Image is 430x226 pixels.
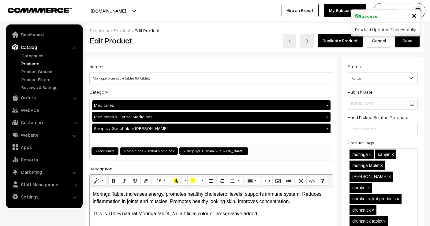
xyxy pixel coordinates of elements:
a: Apps [8,142,80,153]
label: Product Tags [348,139,374,146]
a: COMMMERCE [8,6,61,13]
div: Medicines > Herbal Medicines [92,112,331,122]
a: Hire an Expert [282,4,319,17]
strong: Success [359,13,377,19]
input: Publish Date [348,98,418,110]
div: Medicines [92,100,331,110]
button: Table [245,176,260,186]
button: More Color [198,176,204,186]
span: sahjan [378,152,391,157]
button: [DOMAIN_NAME] [69,3,148,18]
a: Marketing [8,166,80,177]
button: × [325,126,330,131]
a: Catalog [8,42,80,53]
div: / / [90,27,420,34]
span: × [383,219,386,224]
button: Style [91,176,107,186]
button: Close [412,11,417,20]
span: × [183,148,185,154]
a: Product Filters [20,76,80,83]
a: My Subscription [324,4,366,17]
label: Hand Picked Related Products [348,114,408,120]
label: Status [348,63,361,70]
button: Picture [272,176,283,186]
button: Save [395,34,420,47]
p: Moringa Tablet increases energy, promotes healthy cholesterol levels, supports immune system. Red... [93,191,330,205]
button: Help [317,176,328,186]
span: moringa [352,152,368,157]
a: Reports [8,154,80,165]
input: Name [89,72,333,84]
button: Govind . [373,3,425,18]
span: × [124,148,126,154]
li: Shop by Gaushala > Sanskruti Arya Gurukulam [179,147,248,155]
img: left-arrow.png [288,39,291,43]
div: Product Updated Successfully. [351,23,421,36]
span: × [388,174,391,179]
span: × [367,185,370,191]
span: [PERSON_NAME] [352,174,387,179]
span: moringa tablet [352,163,380,168]
a: Products [114,28,133,33]
button: More Color [181,176,188,186]
input: Search products [348,123,418,135]
a: Reviews & Ratings [20,84,80,91]
a: Duplicate Product [318,34,363,47]
label: Publish Date [348,89,372,95]
span: × [95,148,98,154]
button: Bold (CTRL+B) [108,176,119,186]
a: Customers [8,117,80,128]
span: × [380,163,383,168]
img: COMMMERCE [8,8,72,13]
span: gurukul rajkot products [352,196,396,201]
img: user [413,6,422,15]
a: Dashboard [8,29,80,40]
span: × [412,9,417,21]
label: Name [89,63,103,70]
button: Code View [306,176,317,186]
button: Font Size [153,176,169,186]
a: Categories [20,52,80,59]
button: Unordered list (CTRL+SHIFT+NUM7) [206,176,217,186]
button: Paragraph [227,176,243,186]
label: Description [89,165,112,172]
p: This is 100% natural Moringa tablet, No artificial color or preservative added. [93,210,330,217]
button: Underline (CTRL+U) [130,176,141,186]
span: × [391,152,394,157]
span: × [371,208,374,213]
li: Medicines [92,147,118,155]
img: right-arrow.png [305,39,309,43]
span: Active [348,72,418,84]
a: Products [20,60,80,67]
a: Product Groups [20,68,80,75]
button: × [325,114,330,120]
a: Orders [8,92,80,103]
span: Edit Product [135,28,159,33]
a: Dashboard [90,28,112,33]
button: Remove Font Style (CTRL+\) [140,176,151,186]
button: Video [283,176,294,186]
li: Medicines > Herbal Medicines [120,147,178,155]
button: Background Color [187,176,198,186]
a: WebPOS [8,105,80,116]
button: Recent Color [171,176,182,186]
button: Italic (CTRL+I) [119,176,130,186]
button: Link (CTRL+K) [262,176,273,186]
button: Ordered list (CTRL+SHIFT+NUM8) [216,176,227,186]
button: Full Screen [296,176,307,186]
span: Active [348,73,417,84]
a: Staff Management [8,179,80,190]
span: 16 [156,178,161,183]
button: × [325,102,330,108]
span: × [368,152,371,157]
div: Shop by Gaushala > [PERSON_NAME] [92,124,331,133]
a: Settings [8,191,80,202]
span: gurukul [352,185,366,190]
span: drumstick tablet [352,219,382,224]
a: Cancel [367,34,391,47]
h2: Edit Product [90,36,222,45]
span: drumstick [352,208,371,213]
span: × [396,196,399,202]
a: Website [8,129,80,140]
